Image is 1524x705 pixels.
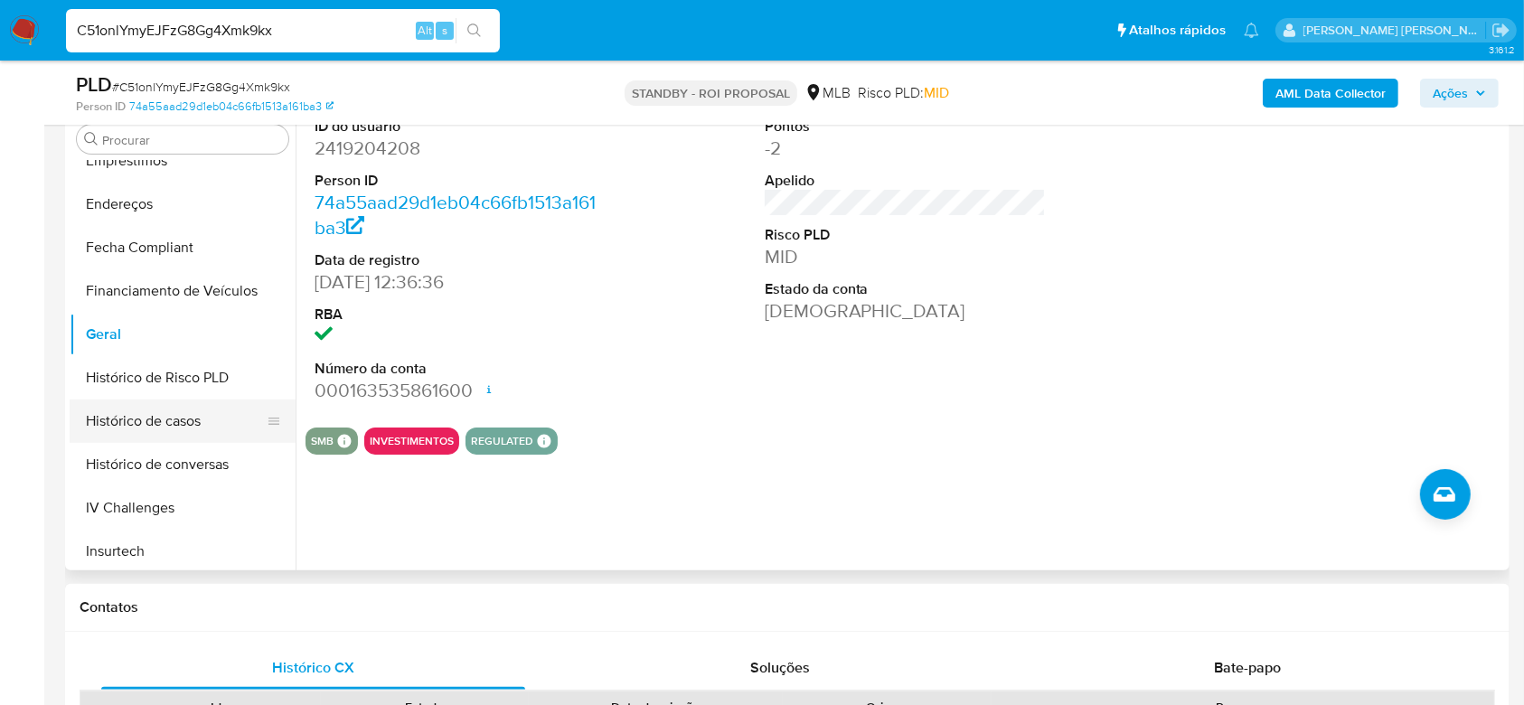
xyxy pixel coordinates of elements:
button: Ações [1420,79,1499,108]
dt: Risco PLD [765,225,1047,245]
dd: 2419204208 [315,136,597,161]
span: Risco PLD: [858,83,949,103]
dt: Apelido [765,171,1047,191]
button: Empréstimos [70,139,296,183]
button: Histórico de casos [70,399,281,443]
a: Sair [1491,21,1510,40]
p: STANDBY - ROI PROPOSAL [625,80,797,106]
dd: -2 [765,136,1047,161]
button: search-icon [456,18,493,43]
span: Soluções [750,657,810,678]
dd: 000163535861600 [315,378,597,403]
span: 3.161.2 [1489,42,1515,57]
button: Procurar [84,132,99,146]
div: MLB [804,83,851,103]
button: Geral [70,313,296,356]
dd: MID [765,244,1047,269]
dt: Estado da conta [765,279,1047,299]
button: Histórico de Risco PLD [70,356,296,399]
dd: [DEMOGRAPHIC_DATA] [765,298,1047,324]
button: IV Challenges [70,486,296,530]
span: Alt [418,22,432,39]
button: Insurtech [70,530,296,573]
dt: Person ID [315,171,597,191]
button: Histórico de conversas [70,443,296,486]
span: MID [924,82,949,103]
h1: Contatos [80,598,1495,616]
span: Ações [1433,79,1468,108]
button: AML Data Collector [1263,79,1398,108]
span: Atalhos rápidos [1129,21,1226,40]
span: # C51onlYmyEJFzG8Gg4Xmk9kx [112,78,290,96]
dd: [DATE] 12:36:36 [315,269,597,295]
a: 74a55aad29d1eb04c66fb1513a161ba3 [129,99,334,115]
button: Financiamento de Veículos [70,269,296,313]
button: Endereços [70,183,296,226]
span: s [442,22,447,39]
b: AML Data Collector [1275,79,1386,108]
b: Person ID [76,99,126,115]
b: PLD [76,70,112,99]
input: Procurar [102,132,281,148]
dt: RBA [315,305,597,324]
dt: Pontos [765,117,1047,136]
dt: ID do usuário [315,117,597,136]
span: Histórico CX [272,657,354,678]
dt: Número da conta [315,359,597,379]
p: andrea.asantos@mercadopago.com.br [1303,22,1486,39]
a: Notificações [1244,23,1259,38]
dt: Data de registro [315,250,597,270]
span: Bate-papo [1214,657,1281,678]
a: 74a55aad29d1eb04c66fb1513a161ba3 [315,189,596,240]
button: Fecha Compliant [70,226,296,269]
input: Pesquise usuários ou casos... [66,19,500,42]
